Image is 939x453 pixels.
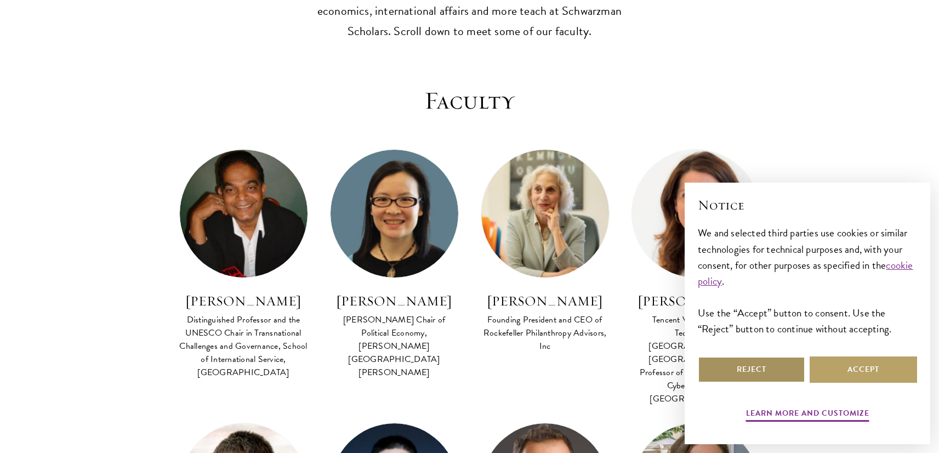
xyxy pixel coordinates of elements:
div: [PERSON_NAME] Chair of Political Economy, [PERSON_NAME][GEOGRAPHIC_DATA][PERSON_NAME] [330,313,459,379]
h3: [PERSON_NAME] [330,292,459,310]
button: Learn more and customize [746,406,869,423]
h3: [PERSON_NAME] [179,292,308,310]
div: Founding President and CEO of Rockefeller Philanthropy Advisors, Inc [481,313,610,353]
a: [PERSON_NAME] [PERSON_NAME] Chair of Political Economy, [PERSON_NAME][GEOGRAPHIC_DATA][PERSON_NAME] [330,149,459,381]
button: Accept [810,356,917,383]
div: Tencent Visiting Chair in Technology, [GEOGRAPHIC_DATA], [GEOGRAPHIC_DATA]; Professor of Global P... [631,313,760,405]
a: cookie policy [698,257,913,289]
div: Distinguished Professor and the UNESCO Chair in Transnational Challenges and Governance, School o... [179,313,308,379]
a: [PERSON_NAME] Tencent Visiting Chair in Technology, [GEOGRAPHIC_DATA], [GEOGRAPHIC_DATA]; Profess... [631,149,760,407]
button: Reject [698,356,805,383]
h3: [PERSON_NAME] [631,292,760,310]
h3: [PERSON_NAME] [481,292,610,310]
a: [PERSON_NAME] Distinguished Professor and the UNESCO Chair in Transnational Challenges and Govern... [179,149,308,381]
h3: Faculty [174,86,766,116]
h2: Notice [698,196,917,214]
div: We and selected third parties use cookies or similar technologies for technical purposes and, wit... [698,225,917,336]
a: [PERSON_NAME] Founding President and CEO of Rockefeller Philanthropy Advisors, Inc [481,149,610,354]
